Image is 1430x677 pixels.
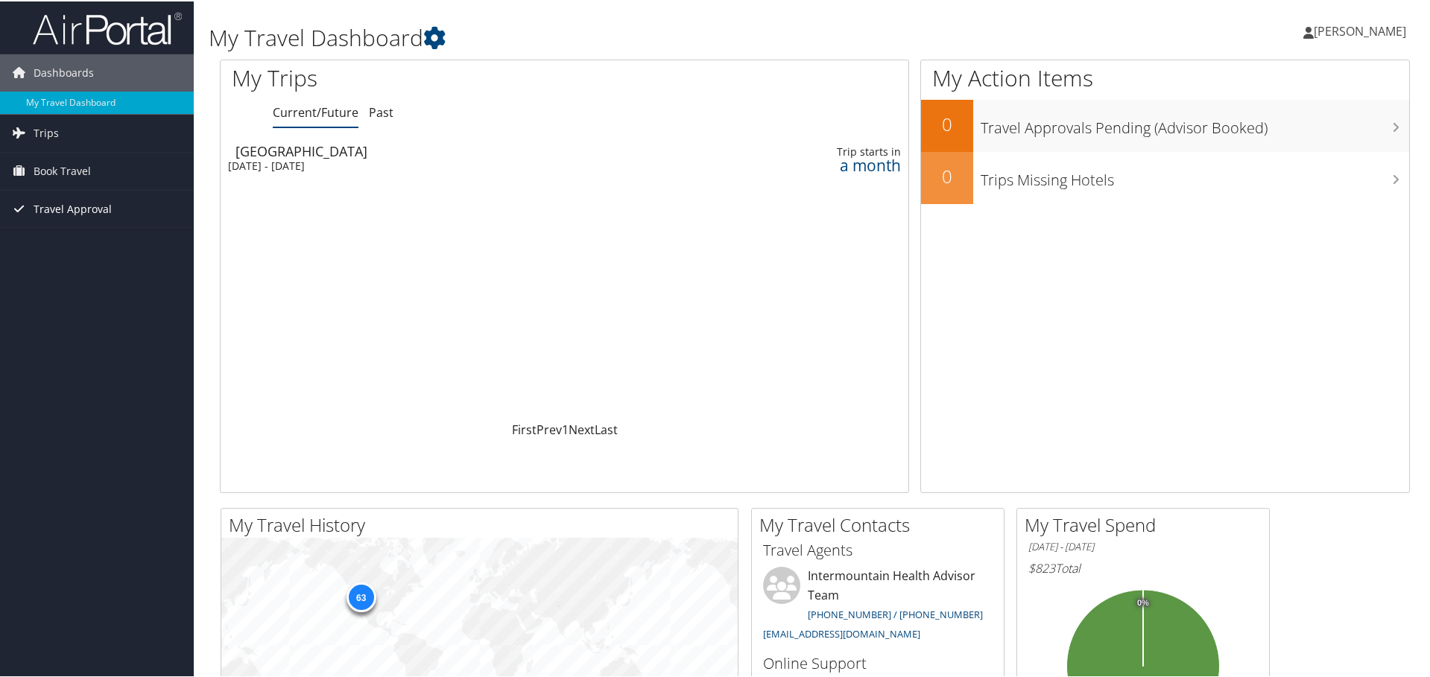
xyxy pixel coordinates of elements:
div: Trip starts in [747,144,901,157]
span: [PERSON_NAME] [1314,22,1406,38]
h2: My Travel History [229,511,738,536]
h2: 0 [921,110,973,136]
a: 0Travel Approvals Pending (Advisor Booked) [921,98,1409,150]
tspan: 0% [1137,597,1149,606]
h2: 0 [921,162,973,188]
a: 0Trips Missing Hotels [921,150,1409,203]
h1: My Travel Dashboard [209,21,1017,52]
div: a month [747,157,901,171]
h2: My Travel Spend [1025,511,1269,536]
h1: My Trips [232,61,611,92]
div: [DATE] - [DATE] [228,158,654,171]
a: Prev [537,420,562,436]
div: [GEOGRAPHIC_DATA] [235,143,661,156]
a: Current/Future [273,103,358,119]
span: $823 [1028,559,1055,575]
h3: Trips Missing Hotels [981,161,1409,189]
a: Last [595,420,618,436]
span: Trips [34,113,59,150]
a: [PERSON_NAME] [1303,7,1421,52]
a: 1 [562,420,569,436]
a: [EMAIL_ADDRESS][DOMAIN_NAME] [763,626,920,639]
h1: My Action Items [921,61,1409,92]
h3: Travel Approvals Pending (Advisor Booked) [981,109,1409,137]
div: 63 [346,581,376,611]
h3: Travel Agents [763,538,993,559]
a: Past [369,103,393,119]
span: Book Travel [34,151,91,188]
img: airportal-logo.png [33,10,182,45]
span: Dashboards [34,53,94,90]
li: Intermountain Health Advisor Team [756,565,1000,645]
h3: Online Support [763,652,993,673]
a: First [512,420,537,436]
span: Travel Approval [34,189,112,226]
a: [PHONE_NUMBER] / [PHONE_NUMBER] [808,606,983,620]
a: Next [569,420,595,436]
h2: My Travel Contacts [759,511,1004,536]
h6: [DATE] - [DATE] [1028,538,1258,553]
h6: Total [1028,559,1258,575]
